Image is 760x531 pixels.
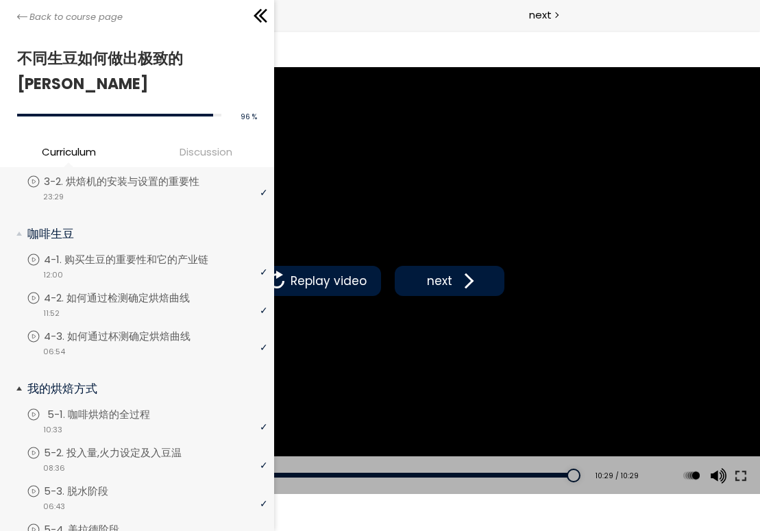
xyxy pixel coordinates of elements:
span: Curriculum [42,144,96,160]
button: Replay video [256,236,381,266]
p: 5-3. 脱水阶段 [44,484,136,499]
div: 10:29 / 10:29 [586,441,639,452]
p: 4-3. 如何通过杯测确定烘焙曲线 [44,329,218,344]
p: 5-2. 投入量,火力设定及入豆温 [44,445,209,460]
span: 08:36 [43,462,65,474]
span: 06:54 [43,346,65,358]
div: Change playback rate [679,426,704,465]
span: 12:00 [43,269,63,281]
h1: 不同生豆如何做出极致的[PERSON_NAME] [17,46,250,97]
p: 我的烘焙方式 [27,380,257,397]
span: next [424,242,456,260]
p: 5-1. 咖啡烘焙的全过程 [47,407,177,422]
p: 咖啡生豆 [27,225,257,243]
span: Back to course page [29,10,123,24]
span: Replay video [287,242,370,260]
p: 3-2. 烘焙机的安装与设置的重要性 [44,174,227,189]
span: 23:29 [43,191,64,203]
a: Back to course page [17,10,123,24]
span: 06:43 [43,501,65,513]
button: Volume [706,426,726,465]
span: 96 % [241,112,257,122]
p: 4-1. 购买生豆的重要性和它的产业链 [44,252,236,267]
span: 10:33 [43,424,62,436]
p: 4-2. 如何通过检测确定烘焙曲线 [44,291,217,306]
span: 11:52 [43,308,60,319]
button: Play back rate [681,426,702,465]
span: next [529,7,552,23]
button: next [395,236,504,266]
span: Discussion [140,144,271,160]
